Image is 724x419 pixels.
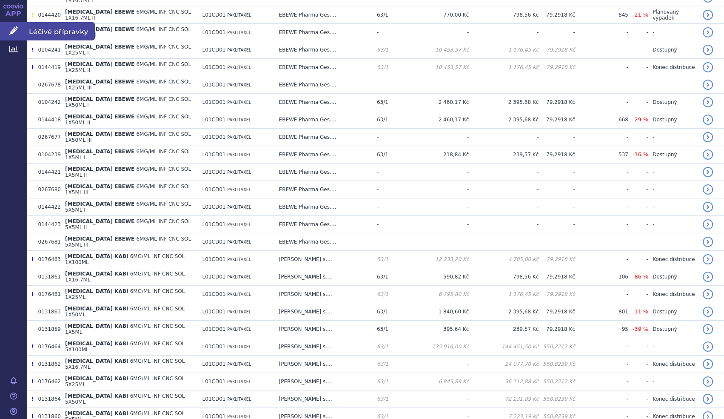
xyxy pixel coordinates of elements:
a: detail [703,97,713,107]
span: -16 % [633,151,648,158]
td: 12 233,20 Kč [403,251,469,268]
td: - [539,181,575,198]
td: Konec distribuce [648,356,698,373]
td: 0267677 [34,129,60,146]
td: 550,2212 Kč [539,338,575,356]
span: L01CD01 [202,344,226,350]
span: [MEDICAL_DATA] EBEWE [65,201,134,207]
span: L01CD01 [202,221,226,227]
span: 6MG/ML INF CNC SOL 1X25ML II [65,61,191,73]
td: - [575,76,628,94]
td: 79,2918 Kč [539,111,575,129]
td: Dostupný [648,268,698,286]
span: L01CD01 [202,47,226,53]
a: detail [703,149,713,160]
td: 0176464 [34,338,60,356]
td: 845 [575,6,628,24]
a: detail [703,115,713,125]
td: - [469,76,539,94]
td: 0104241 [34,41,60,59]
td: - [648,129,698,146]
span: PAKLITAXEL [227,170,251,175]
span: [MEDICAL_DATA] KABI [65,306,128,312]
td: EBEWE Pharma Ges.... [275,129,373,146]
span: -86 % [633,273,648,280]
a: detail [703,62,713,72]
a: detail [703,376,713,387]
td: 0176463 [34,251,60,268]
span: 6MG/ML INF CNC SOL 1X16,7ML [65,271,185,283]
span: Poslední data tohoto produktu jsou ze SCAU platného k 01.05.2012. [31,344,34,350]
td: 0131859 [34,321,60,338]
span: 63/1 [377,117,388,123]
td: - [648,76,698,94]
td: 0144419 [34,59,60,76]
span: [MEDICAL_DATA] EBEWE [65,61,134,67]
td: 2 395,68 Kč [469,111,539,129]
span: 63/1 [377,64,388,70]
td: 79,2918 Kč [539,268,575,286]
a: detail [703,132,713,142]
span: L01CD01 [202,134,226,140]
td: - [628,129,648,146]
td: 2 395,68 Kč [469,303,539,321]
td: EBEWE Pharma Ges.... [275,233,373,251]
td: - [469,233,539,251]
td: - [648,216,698,233]
span: L01CD01 [202,169,226,175]
span: PAKLITAXEL [227,187,251,192]
span: [MEDICAL_DATA] EBEWE [65,184,134,189]
span: 6MG/ML INF CNC SOL 5X100ML [65,341,185,353]
td: - [539,24,575,41]
span: 6MG/ML INF CNC SOL 1X5ML [65,323,185,335]
td: Dostupný [648,41,698,59]
td: 79,2918 Kč [539,146,575,164]
span: PAKLITAXEL [227,152,251,157]
span: PAKLITAXEL [227,48,251,52]
td: 79,2918 Kč [539,321,575,338]
td: - [628,41,648,59]
td: 0144421 [34,164,60,181]
td: Dostupný [648,321,698,338]
span: PAKLITAXEL [227,13,251,17]
span: 6MG/ML INF CNC SOL 1X25ML I [65,44,191,56]
span: L01CD01 [202,274,226,280]
span: [MEDICAL_DATA] KABI [65,271,128,277]
span: 6MG/ML INF CNC SOL 1X50ML [65,306,185,318]
span: 63/1 [377,291,388,297]
td: Konec distribuce [648,59,698,76]
td: 218,84 Kč [403,146,469,164]
span: [MEDICAL_DATA] EBEWE [65,26,134,32]
td: - [628,251,648,268]
span: 6MG/ML INF CNC SOL 1X25ML [65,288,185,300]
td: 79,2918 Kč [539,41,575,59]
a: detail [703,167,713,177]
td: - [648,164,698,181]
span: Poslední data tohoto produktu jsou ze SCAU platného k 01.05.2023. [31,256,34,262]
span: L01CD01 [202,256,226,262]
td: - [403,356,469,373]
span: 6MG/ML INF CNC SOL 1X25ML III [65,79,191,91]
td: 0144423 [34,216,60,233]
td: - [539,129,575,146]
a: detail [703,27,713,37]
td: - [469,198,539,216]
td: 0267681 [34,233,60,251]
span: [MEDICAL_DATA] KABI [65,358,128,364]
td: 95 [575,321,628,338]
td: - [628,286,648,303]
span: 63/1 [377,99,388,105]
span: L01CD01 [202,239,226,245]
td: - [628,24,648,41]
td: - [373,24,403,41]
span: L01CD01 [202,12,226,18]
td: 770,00 Kč [403,6,469,24]
td: - [403,233,469,251]
span: 63/1 [377,152,388,158]
td: 0104239 [34,146,60,164]
span: L01CD01 [202,29,226,35]
span: PAKLITAXEL [227,344,251,349]
a: detail [703,272,713,282]
td: - [539,76,575,94]
td: - [403,24,469,41]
